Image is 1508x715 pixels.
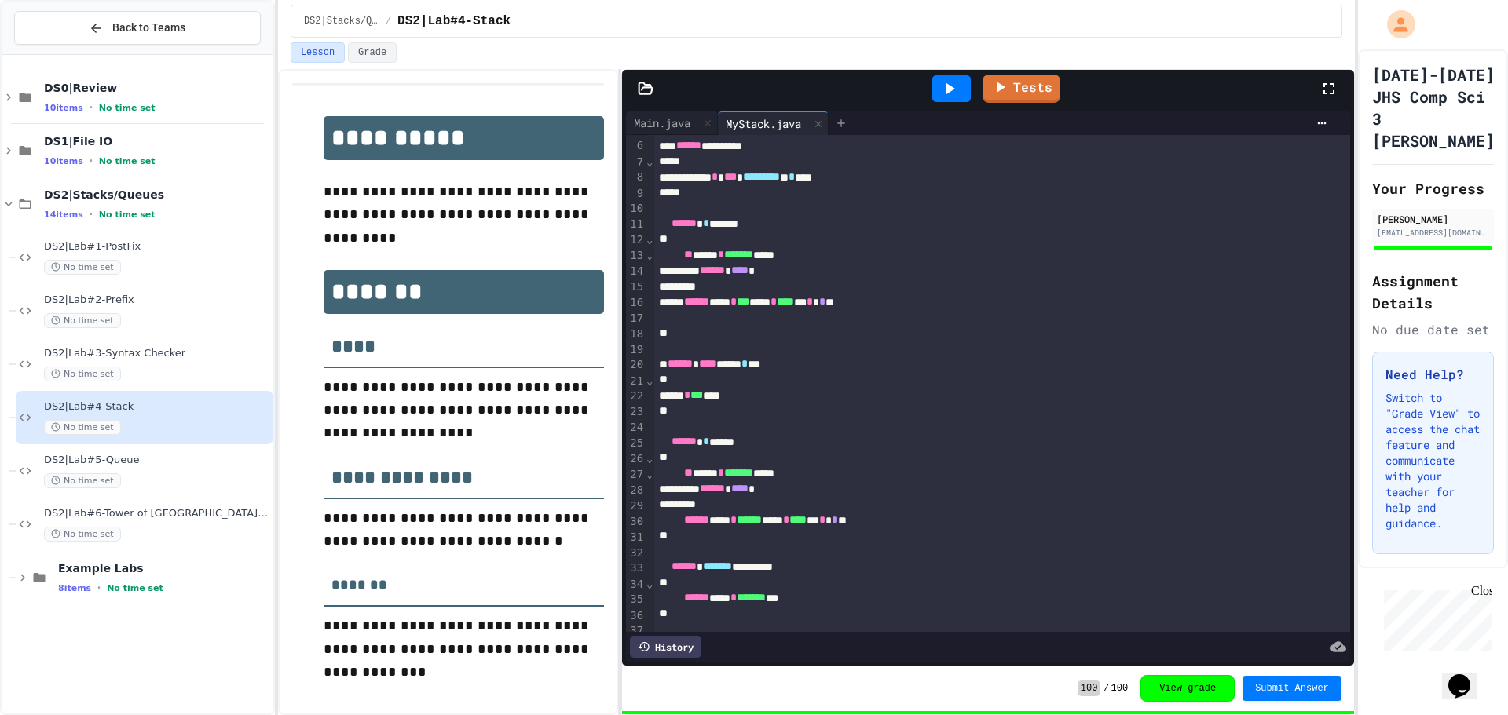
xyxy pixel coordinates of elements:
p: Switch to "Grade View" to access the chat feature and communicate with your teacher for help and ... [1385,390,1481,531]
div: MyStack.java [718,115,809,132]
span: 10 items [44,156,83,166]
span: DS2|Lab#4-Stack [44,400,270,414]
div: 26 [626,451,646,467]
h1: [DATE]-[DATE] JHS Comp Sci 3 [PERSON_NAME] [1372,64,1495,151]
div: 25 [626,436,646,451]
span: No time set [107,583,163,593]
button: Lesson [291,42,345,63]
span: / [386,15,391,27]
span: / [1104,682,1109,695]
span: 10 items [44,103,83,113]
iframe: chat widget [1378,584,1492,651]
div: 12 [626,232,646,248]
div: Chat with us now!Close [6,6,108,100]
span: No time set [44,367,121,381]
span: DS2|Lab#3-Syntax Checker [44,347,270,360]
div: 22 [626,389,646,404]
div: Main.java [626,115,698,131]
div: 29 [626,498,646,514]
div: [EMAIL_ADDRESS][DOMAIN_NAME] [1377,227,1489,239]
div: My Account [1371,6,1419,42]
span: No time set [44,260,121,275]
span: 8 items [58,583,91,593]
div: 34 [626,577,646,593]
span: • [90,208,93,221]
div: 23 [626,404,646,420]
span: • [97,582,101,594]
span: No time set [44,473,121,488]
div: 15 [626,279,646,295]
span: Submit Answer [1255,682,1329,695]
div: MyStack.java [718,111,829,135]
div: Main.java [626,111,718,135]
span: DS2|Lab#6-Tower of [GEOGRAPHIC_DATA](Extra Credit) [44,507,270,520]
span: No time set [99,103,156,113]
span: Fold line [646,452,653,465]
div: 7 [626,155,646,170]
h3: Need Help? [1385,365,1481,384]
div: 30 [626,514,646,530]
h2: Your Progress [1372,177,1494,199]
div: 35 [626,592,646,607]
span: DS2|Lab#1-PostFix [44,240,270,254]
span: • [90,155,93,167]
span: 100 [1111,682,1129,695]
span: DS2|Lab#5-Queue [44,454,270,467]
span: 14 items [44,210,83,220]
span: DS2|Stacks/Queues [44,188,270,202]
span: No time set [44,313,121,328]
span: Fold line [646,374,653,387]
div: 9 [626,186,646,202]
span: 100 [1078,680,1101,696]
div: 10 [626,201,646,217]
span: DS2|Stacks/Queues [304,15,379,27]
div: 16 [626,295,646,311]
span: Fold line [646,468,653,480]
div: 18 [626,326,646,342]
span: No time set [99,210,156,220]
span: DS0|Review [44,81,270,95]
button: Back to Teams [14,11,261,45]
div: 28 [626,483,646,498]
span: Fold line [646,155,653,168]
div: 32 [626,545,646,561]
div: 8 [626,170,646,185]
div: 37 [626,623,646,639]
div: 13 [626,248,646,264]
div: 33 [626,560,646,576]
div: 24 [626,420,646,436]
div: 36 [626,608,646,624]
span: DS2|Lab#2-Prefix [44,294,270,307]
div: 11 [626,217,646,232]
button: View grade [1140,675,1235,702]
div: 20 [626,357,646,373]
div: 6 [626,138,646,154]
span: No time set [44,527,121,542]
div: 14 [626,264,646,279]
span: Fold line [646,249,653,261]
span: • [90,101,93,114]
div: [PERSON_NAME] [1377,212,1489,226]
div: 17 [626,311,646,326]
span: Fold line [646,578,653,590]
div: 31 [626,530,646,545]
h2: Assignment Details [1372,270,1494,314]
button: Submit Answer [1243,676,1341,701]
span: DS2|Lab#4-Stack [397,12,511,31]
span: Fold line [646,233,653,246]
span: Back to Teams [112,20,185,36]
span: No time set [99,156,156,166]
a: Tests [983,75,1060,103]
div: 19 [626,342,646,358]
div: 27 [626,467,646,483]
div: History [630,636,701,658]
span: DS1|File IO [44,134,270,148]
span: No time set [44,420,121,435]
div: 21 [626,374,646,389]
div: No due date set [1372,320,1494,339]
button: Grade [348,42,397,63]
span: Example Labs [58,561,270,575]
iframe: chat widget [1442,652,1492,699]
